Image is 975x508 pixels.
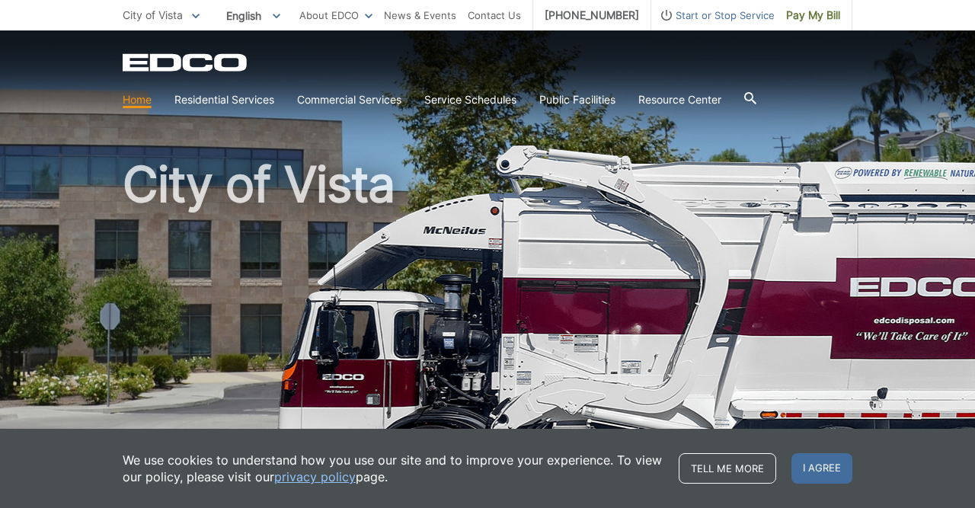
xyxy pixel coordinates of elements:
span: English [215,3,292,28]
a: Residential Services [174,91,274,108]
a: About EDCO [299,7,372,24]
a: Public Facilities [539,91,615,108]
span: Pay My Bill [786,7,840,24]
span: I agree [791,453,852,484]
a: privacy policy [274,468,356,485]
a: EDCD logo. Return to the homepage. [123,53,249,72]
span: City of Vista [123,8,183,21]
a: Commercial Services [297,91,401,108]
a: News & Events [384,7,456,24]
a: Contact Us [468,7,521,24]
a: Home [123,91,152,108]
p: We use cookies to understand how you use our site and to improve your experience. To view our pol... [123,452,663,485]
a: Resource Center [638,91,721,108]
h1: City of Vista [123,160,852,494]
a: Tell me more [679,453,776,484]
a: Service Schedules [424,91,516,108]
